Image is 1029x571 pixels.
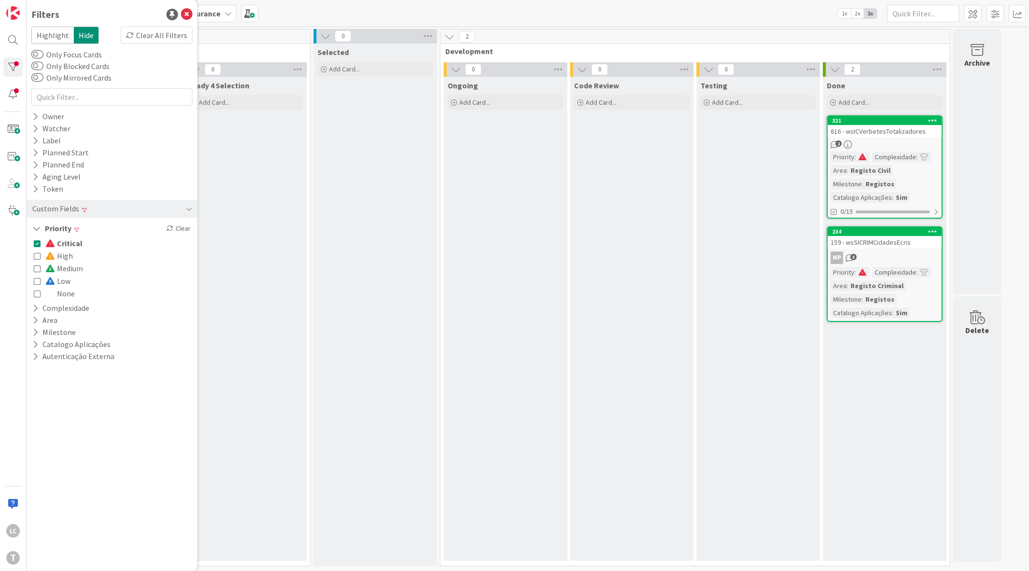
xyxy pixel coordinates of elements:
[34,262,83,275] button: Medium
[121,27,192,44] div: Clear All Filters
[45,287,75,300] span: None
[916,267,918,278] span: :
[862,294,863,305] span: :
[916,152,918,162] span: :
[831,179,862,189] div: Milestone
[892,192,893,203] span: :
[872,152,916,162] div: Complexidade
[465,64,481,75] span: 0
[317,47,349,57] span: Selected
[335,30,351,42] span: 0
[712,98,743,107] span: Add Card...
[893,192,910,203] div: Sim
[828,125,942,138] div: 816 - wsICVerbetesTotalizadores
[31,88,192,106] input: Quick Filter...
[31,147,90,159] div: Planned Start
[718,64,734,75] span: 0
[851,254,857,260] span: 3
[864,9,877,18] span: 3x
[31,111,65,123] div: Owner
[827,81,845,90] span: Done
[966,324,989,336] div: Delete
[31,7,59,22] div: Filters
[187,81,249,90] span: Ready 4 Selection
[700,81,727,90] span: Testing
[45,262,83,275] span: Medium
[45,237,82,250] span: Critical
[965,57,990,69] div: Archive
[862,179,863,189] span: :
[840,207,853,217] span: 0/15
[31,72,111,84] label: Only Mirrored Cards
[838,9,851,18] span: 1x
[827,115,943,219] a: 321816 - wsICVerbetesTotalizadoresPriority:Complexidade:Area:Registo CivilMilestone:RegistosCatal...
[31,123,71,135] div: Watcher
[828,227,942,249] div: 234159 - wsSICRIMCidadesEcris
[31,350,115,362] button: Autenticação Externa
[847,165,848,176] span: :
[31,135,62,147] div: Label
[831,267,854,278] div: Priority
[459,98,490,107] span: Add Card...
[329,65,360,73] span: Add Card...
[31,203,80,215] div: Custom Fields
[45,250,73,262] span: High
[31,27,74,44] span: Highlight
[893,307,910,318] div: Sim
[31,314,58,326] button: Area
[831,280,847,291] div: Area
[445,46,938,56] span: Development
[31,223,72,235] button: Priority
[863,294,897,305] div: Registos
[828,116,942,125] div: 321
[34,275,70,287] button: Low
[827,226,943,322] a: 234159 - wsSICRIMCidadesEcrisMPPriority:Complexidade:Area:Registo CriminalMilestone:RegistosCatal...
[831,251,843,264] div: MP
[832,228,942,235] div: 234
[848,280,906,291] div: Registo Criminal
[854,267,856,278] span: :
[31,183,64,195] div: Token
[45,275,70,287] span: Low
[165,223,192,235] div: Clear
[6,6,20,20] img: Visit kanbanzone.com
[831,165,847,176] div: Area
[31,171,82,183] div: Aging Level
[847,280,848,291] span: :
[74,27,99,44] span: Hide
[6,524,20,538] div: LC
[31,49,102,60] label: Only Focus Cards
[459,31,475,42] span: 2
[838,98,869,107] span: Add Card...
[831,192,892,203] div: Catalogo Aplicações
[586,98,617,107] span: Add Card...
[34,237,82,250] button: Critical
[828,116,942,138] div: 321816 - wsICVerbetesTotalizadores
[863,179,897,189] div: Registos
[591,64,608,75] span: 0
[31,302,90,314] button: Complexidade
[31,61,43,71] button: Only Blocked Cards
[574,81,619,90] span: Code Review
[831,307,892,318] div: Catalogo Aplicações
[836,140,842,147] span: 2
[887,5,960,22] input: Quick Filter...
[854,152,856,162] span: :
[31,50,43,59] button: Only Focus Cards
[34,250,73,262] button: High
[828,227,942,236] div: 234
[828,236,942,249] div: 159 - wsSICRIMCidadesEcris
[828,251,942,264] div: MP
[848,165,893,176] div: Registo Civil
[448,81,478,90] span: Ongoing
[851,9,864,18] span: 2x
[892,307,893,318] span: :
[831,294,862,305] div: Milestone
[31,159,85,171] div: Planned End
[31,338,111,350] button: Catalogo Aplicações
[831,152,854,162] div: Priority
[31,60,110,72] label: Only Blocked Cards
[872,267,916,278] div: Complexidade
[31,73,43,83] button: Only Mirrored Cards
[205,64,221,75] span: 0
